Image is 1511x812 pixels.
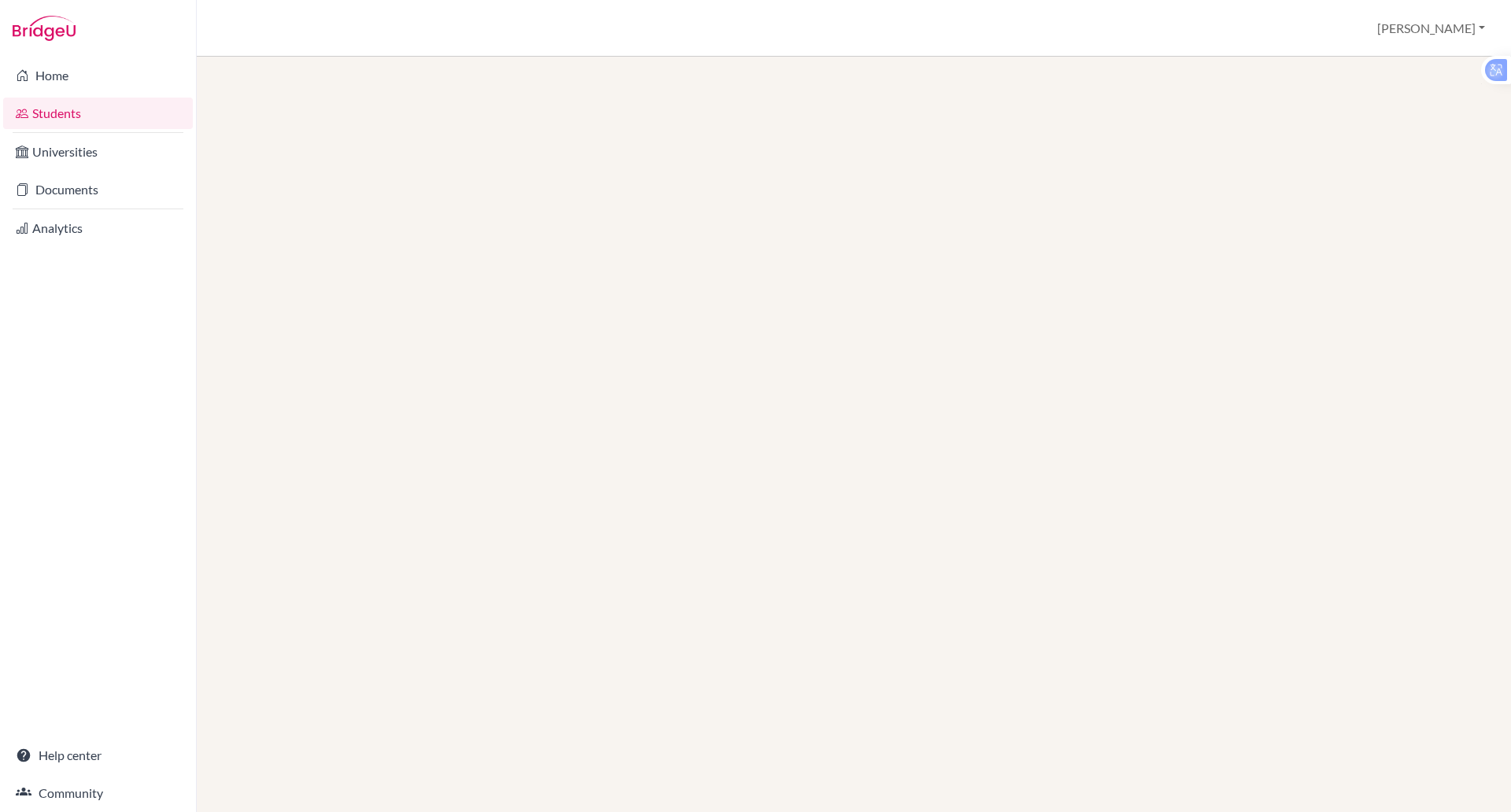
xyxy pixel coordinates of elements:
img: Bridge-U [13,16,76,41]
a: Universities [3,136,193,168]
a: Home [3,60,193,91]
a: Help center [3,740,193,771]
a: Students [3,98,193,129]
a: Community [3,777,193,809]
a: Documents [3,174,193,205]
a: Analytics [3,212,193,244]
button: [PERSON_NAME] [1370,13,1492,43]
